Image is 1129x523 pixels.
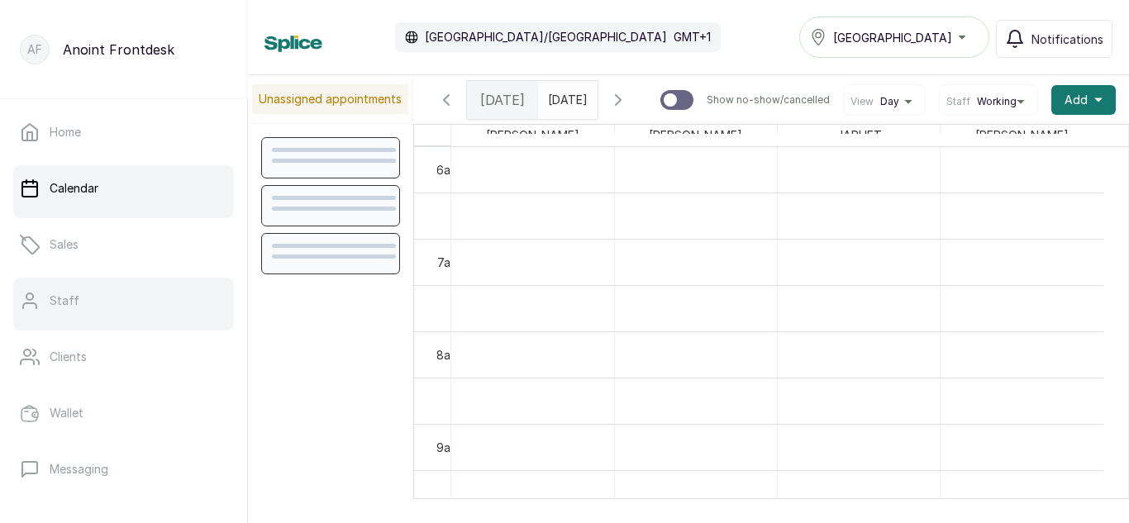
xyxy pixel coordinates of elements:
[850,95,918,108] button: ViewDay
[434,254,463,271] div: 7am
[645,125,746,145] span: [PERSON_NAME]
[50,236,79,253] p: Sales
[433,439,463,456] div: 9am
[1051,85,1116,115] button: Add
[13,446,234,492] a: Messaging
[13,109,234,155] a: Home
[63,40,174,59] p: Anoint Frontdesk
[1031,31,1103,48] span: Notifications
[996,20,1112,58] button: Notifications
[707,93,830,107] p: Show no-show/cancelled
[467,81,538,119] div: [DATE]
[13,221,234,268] a: Sales
[433,346,463,364] div: 8am
[433,161,463,178] div: 6am
[13,390,234,436] a: Wallet
[850,95,874,108] span: View
[977,95,1017,108] span: Working
[946,95,970,108] span: Staff
[799,17,989,58] button: [GEOGRAPHIC_DATA]
[13,278,234,324] a: Staff
[674,29,711,45] p: GMT+1
[833,125,885,145] span: JAPHET
[252,84,408,114] p: Unassigned appointments
[50,349,87,365] p: Clients
[480,90,525,110] span: [DATE]
[833,29,952,46] span: [GEOGRAPHIC_DATA]
[1065,92,1088,108] span: Add
[483,125,583,145] span: [PERSON_NAME]
[13,165,234,212] a: Calendar
[50,124,81,140] p: Home
[50,180,98,197] p: Calendar
[972,125,1072,145] span: [PERSON_NAME]
[50,292,79,309] p: Staff
[13,334,234,380] a: Clients
[425,29,667,45] p: [GEOGRAPHIC_DATA]/[GEOGRAPHIC_DATA]
[946,95,1031,108] button: StaffWorking
[880,95,899,108] span: Day
[50,405,83,421] p: Wallet
[50,461,108,478] p: Messaging
[27,41,42,58] p: AF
